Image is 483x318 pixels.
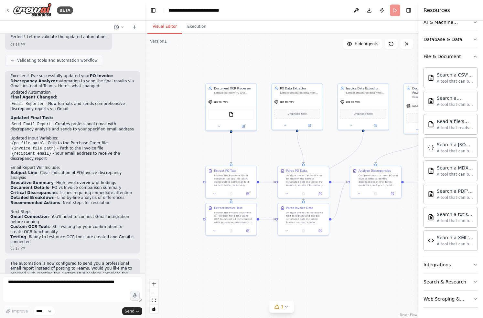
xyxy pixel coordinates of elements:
strong: PO Invoice Discrepancy Analyzer [10,74,113,83]
code: Email Reporter [10,101,46,107]
g: Edge from 6e3f99e4-6810-4c3d-8301-911c76881c59 to f2d6cc87-6009-4848-8ae4-279415ad7bca [259,217,275,221]
button: Open in side panel [241,228,255,233]
div: Extract PO Text [214,169,236,173]
div: Document OCR Processor [214,86,254,90]
strong: Testing [10,235,26,239]
li: - You'll need to connect Gmail integration before running [10,214,134,224]
div: File & Document [424,53,461,60]
span: Hide Agents [355,41,378,46]
span: Improve [12,309,28,314]
span: Validating tools and automation workflow [17,58,98,63]
strong: Document Details [10,185,49,190]
button: Open in side panel [313,228,327,233]
strong: Detailed Breakdown [10,195,55,200]
div: PO Data Extractor [280,86,320,90]
strong: Gmail Connection [10,214,49,219]
div: Search a txt's content [437,211,474,218]
button: Improve [3,307,31,315]
div: Database & Data [424,36,462,43]
div: Document Discrepancy Analyst [412,86,452,95]
div: Analyze the extracted PO text to identify and extract structured data including: PO number, vendo... [286,174,326,187]
a: React Flow attribution [400,313,417,317]
button: No output available [295,191,312,196]
div: A tool that can be used to semantic search a query from a txt's content. [437,218,474,223]
g: Edge from 816e694c-111a-486c-acbc-cee5c8f8048d to 2594fb5c-eb23-4386-83c6-c15ab3f28db2 [404,180,420,184]
button: Execution [182,20,211,34]
li: - Clear indication of PO/Invoice discrepancy analysis [10,170,134,180]
div: A tool that can be used to semantic search a query from a PDF's content. [437,195,474,200]
span: gpt-4o-mini [346,100,360,103]
div: Extract text from PO and Invoice documents using OCR while preserving whitespace and formatting t... [214,91,254,95]
span: gpt-4o-mini [280,100,294,103]
div: Compare PO and Invoice data to identify discrepancies in line items, quantities, prices, and tota... [412,95,452,98]
button: Hide Agents [343,39,382,49]
div: Search a JSON's content [437,141,474,148]
div: Parse Invoice DataAnalyze the extracted Invoice text to identify and extract structured data incl... [278,203,329,235]
button: Open in side panel [298,123,321,128]
div: Version 1 [150,39,167,44]
img: DOCXSearchTool [428,98,434,104]
li: - Creates professional email with discrepancy analysis and sends to your specified email address [10,122,134,132]
li: - Ready to test once OCR tools are created and Gmail is connected [10,235,134,245]
div: BETA [57,6,73,14]
div: Search a MDX's content [437,165,474,171]
button: No output available [295,228,312,233]
li: - Your email address to receive the discrepancy report [10,151,134,161]
div: Search a XML's content [437,234,474,241]
g: Edge from 532ac2e5-e774-42ff-9095-443c39d19c63 to 816e694c-111a-486c-acbc-cee5c8f8048d [331,180,348,184]
div: A tool that can be used to semantic search a query from a XML's content. [437,241,474,247]
span: 1 [281,303,284,310]
div: A tool that can be used to semantic search a query from a DOCX's content. [437,102,474,107]
h4: Resources [424,6,450,14]
button: toggle interactivity [150,305,158,313]
div: Search a PDF's content [437,188,474,194]
div: Extract PO TextProcess the Purchase Order document at {po_file_path} using OCR to extract all tex... [205,166,257,198]
button: Start a new chat [129,23,140,31]
img: XMLSearchTool [428,237,434,244]
div: A tool that can be used to semantic search a query from a CSV's content. [437,79,474,84]
div: Analyze the extracted Invoice text to identify and extract structured data including: invoice num... [286,211,326,224]
div: AI & Machine Learning [424,19,473,26]
div: Extract Invoice Text [214,206,242,210]
button: Web Scraping & Browsing [424,291,478,307]
span: gpt-4o-mini [214,100,228,103]
button: Visual Editor [147,20,182,34]
div: Search a CSV's content [437,72,474,78]
li: - Still waiting for your confirmation to create OCR functionality [10,224,134,234]
li: - Next steps for resolution [10,200,134,206]
g: Edge from 60f6a43d-58e1-47c3-b9c9-2c3d5620344b to 532ac2e5-e774-42ff-9095-443c39d19c63 [259,180,275,184]
button: Integrations [424,256,478,273]
code: Send Email Report [10,121,52,127]
p: Excellent! I've successfully updated your automation to send the final results via Gmail instead ... [10,74,134,89]
li: - Line-by-line analysis of differences [10,195,134,200]
code: {recipient_email} [10,151,52,157]
li: - Path to the Invoice file [10,146,134,151]
button: Open in side panel [364,123,387,128]
div: Web Scraping & Browsing [424,296,473,302]
button: No output available [222,191,240,196]
strong: Final Agent Changed: [10,95,58,99]
img: CSVSearchTool [428,75,434,81]
div: Compare the structured PO and Invoice data to identify discrepancies in line items, quantities, u... [359,174,399,187]
div: A tool that reads the content of a file. To use this tool, provide a 'file_path' parameter with t... [437,125,474,130]
div: Analyze Discrepancies [359,169,391,173]
p: The automation is now configured to send you a professional email report instead of posting to Te... [10,261,134,281]
div: File & Document [424,65,478,256]
button: Open in side panel [231,124,255,129]
div: Parse PO DataAnalyze the extracted PO text to identify and extract structured data including: PO ... [278,166,329,198]
img: JSONSearchTool [428,144,434,151]
img: MDXSearchTool [428,168,434,174]
li: - PO vs Invoice comparison summary [10,185,134,190]
button: File & Document [424,48,478,65]
div: Search a DOCX's content [437,95,474,101]
button: No output available [222,228,240,233]
li: - Issues requiring immediate attention [10,190,134,196]
button: Search & Research [424,273,478,290]
button: fit view [150,296,158,305]
div: Document Discrepancy AnalystCompare PO and Invoice data to identify discrepancies in line items, ... [403,83,455,134]
img: FileReadTool [428,121,434,128]
div: React Flow controls [150,280,158,313]
strong: Custom OCR Tools [10,224,50,229]
img: TXTSearchTool [428,214,434,221]
strong: Subject Line [10,170,38,175]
